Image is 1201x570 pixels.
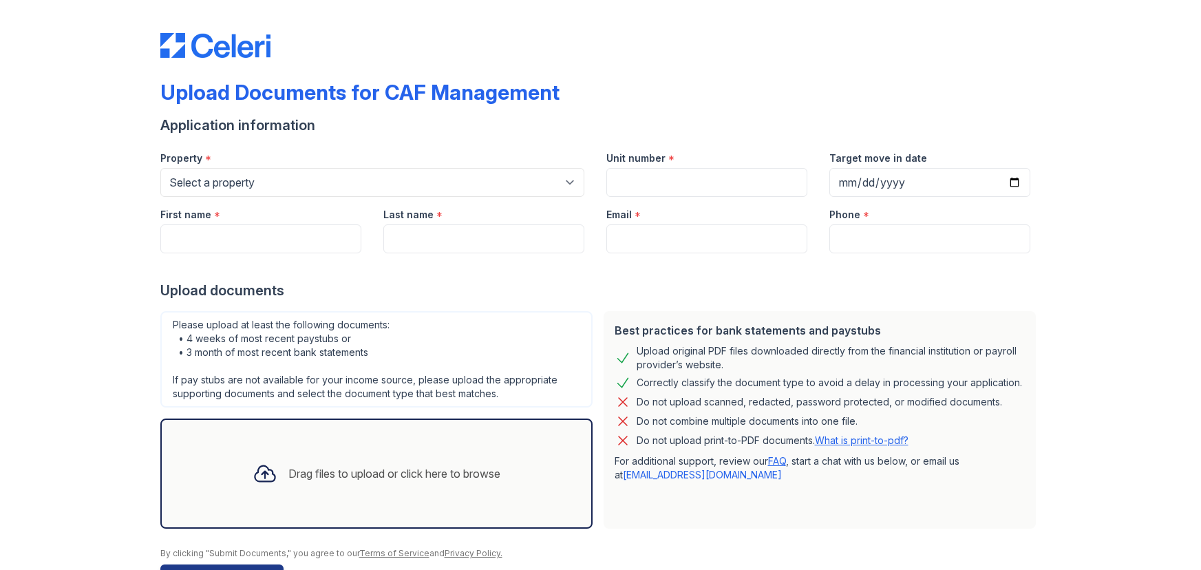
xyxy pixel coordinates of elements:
div: Upload Documents for CAF Management [160,80,560,105]
p: For additional support, review our , start a chat with us below, or email us at [615,454,1025,482]
label: Last name [383,208,434,222]
label: Email [606,208,632,222]
div: Upload original PDF files downloaded directly from the financial institution or payroll provider’... [637,344,1025,372]
label: Phone [829,208,860,222]
div: Best practices for bank statements and paystubs [615,322,1025,339]
img: CE_Logo_Blue-a8612792a0a2168367f1c8372b55b34899dd931a85d93a1a3d3e32e68fde9ad4.png [160,33,270,58]
div: Application information [160,116,1041,135]
div: Please upload at least the following documents: • 4 weeks of most recent paystubs or • 3 month of... [160,311,593,408]
div: Do not combine multiple documents into one file. [637,413,858,430]
div: Drag files to upload or click here to browse [288,465,500,482]
label: Target move in date [829,151,927,165]
div: Correctly classify the document type to avoid a delay in processing your application. [637,374,1022,391]
div: Do not upload scanned, redacted, password protected, or modified documents. [637,394,1002,410]
a: What is print-to-pdf? [815,434,908,446]
a: FAQ [768,455,786,467]
a: Terms of Service [359,548,429,558]
label: Unit number [606,151,666,165]
a: [EMAIL_ADDRESS][DOMAIN_NAME] [623,469,782,481]
label: First name [160,208,211,222]
p: Do not upload print-to-PDF documents. [637,434,908,447]
a: Privacy Policy. [445,548,502,558]
label: Property [160,151,202,165]
div: Upload documents [160,281,1041,300]
div: By clicking "Submit Documents," you agree to our and [160,548,1041,559]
